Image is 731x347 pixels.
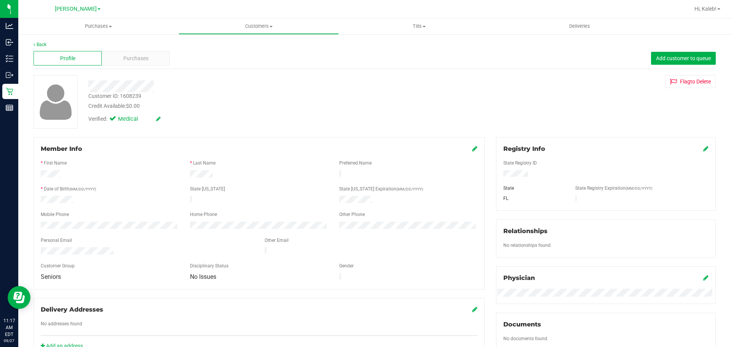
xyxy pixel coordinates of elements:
span: $0.00 [126,103,140,109]
span: Purchases [18,23,179,30]
span: Tills [339,23,499,30]
div: Verified: [88,115,161,123]
span: [PERSON_NAME] [55,6,97,12]
p: 09/27 [3,338,15,344]
span: Purchases [123,54,148,62]
inline-svg: Retail [6,88,13,95]
span: (MM/DD/YYYY) [626,186,652,190]
button: Flagto Delete [665,75,716,88]
label: First Name [44,160,67,166]
label: Disciplinary Status [190,262,228,269]
label: Mobile Phone [41,211,69,218]
a: Purchases [18,18,179,34]
span: Registry Info [503,145,545,152]
span: Documents [503,321,541,328]
div: FL [498,195,570,202]
label: State Registry Expiration [575,185,652,192]
span: Add customer to queue [656,55,711,61]
span: Hi, Kaleb! [694,6,717,12]
span: Customers [179,23,338,30]
label: Gender [339,262,354,269]
iframe: Resource center [8,286,30,309]
span: (MM/DD/YYYY) [69,187,96,191]
div: Customer ID: 1608239 [88,92,141,100]
inline-svg: Inventory [6,55,13,62]
button: Add customer to queue [651,52,716,65]
label: State Registry ID [503,160,537,166]
a: Customers [179,18,339,34]
span: Seniors [41,273,61,280]
a: Tills [339,18,499,34]
span: No documents found. [503,336,548,341]
inline-svg: Analytics [6,22,13,30]
span: Delivery Addresses [41,306,103,313]
a: Deliveries [500,18,660,34]
label: Customer Group [41,262,75,269]
inline-svg: Outbound [6,71,13,79]
label: Personal Email [41,237,72,244]
span: Deliveries [559,23,600,30]
label: State [US_STATE] Expiration [339,185,423,192]
label: Other Email [265,237,289,244]
label: No addresses found [41,320,82,327]
span: Relationships [503,227,547,235]
inline-svg: Inbound [6,38,13,46]
label: Home Phone [190,211,217,218]
span: No Issues [190,273,216,280]
label: Other Phone [339,211,365,218]
label: No relationships found. [503,242,552,249]
label: State [US_STATE] [190,185,225,192]
span: (MM/DD/YYYY) [396,187,423,191]
span: Physician [503,274,535,281]
img: user-icon.png [36,82,76,122]
span: Member Info [41,145,82,152]
a: Back [34,42,46,47]
p: 11:17 AM EDT [3,317,15,338]
div: State [498,185,570,192]
div: Credit Available: [88,102,424,110]
span: Profile [60,54,75,62]
label: Preferred Name [339,160,372,166]
inline-svg: Reports [6,104,13,112]
span: Medical [118,115,148,123]
label: Date of Birth [44,185,96,192]
label: Last Name [193,160,215,166]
